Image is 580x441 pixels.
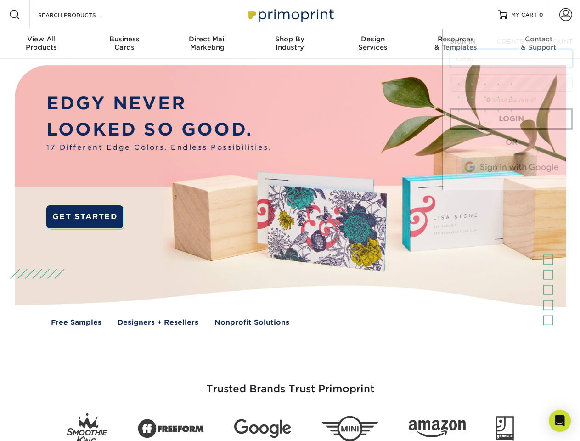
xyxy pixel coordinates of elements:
img: Goodwill [496,416,514,441]
a: BusinessCards [83,29,165,59]
a: Designers + Resellers [118,317,198,328]
a: forgot password? [486,97,536,103]
a: Shop ByIndustry [248,29,331,59]
a: Direct MailMarketing [166,29,248,59]
p: LOOKED SO GOOD. [46,117,271,143]
span: MY CART [511,11,537,19]
input: Email [450,50,573,67]
img: Primoprint [244,5,336,24]
img: Amazon [409,420,466,438]
a: Resources& Templates [414,29,497,59]
img: Google [234,419,291,438]
a: DesignServices [332,29,414,59]
div: Marketing [166,35,248,51]
span: Shop By [248,35,331,43]
span: CREATE AN ACCOUNT [497,38,573,45]
span: 0 [539,11,543,18]
div: & Templates [414,35,497,51]
span: SIGN IN [450,38,476,45]
div: Open Intercom Messenger [549,410,571,432]
div: Services [332,35,414,51]
input: SEARCH PRODUCTS..... [37,9,127,20]
p: EDGY NEVER [46,90,271,117]
div: OR [450,137,573,148]
span: 17 Different Edge Colors. Endless Possibilities. [46,142,271,153]
span: Business [83,35,165,43]
div: Cards [83,35,165,51]
h3: Trusted Brands Trust Primoprint [22,361,559,406]
span: Direct Mail [166,35,248,43]
a: Free Samples [51,317,101,328]
a: Nonprofit Solutions [214,317,289,328]
span: Resources [414,35,497,43]
a: GET STARTED [46,205,123,228]
span: Design [332,35,414,43]
div: Industry [248,35,331,51]
a: Login [450,108,573,130]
